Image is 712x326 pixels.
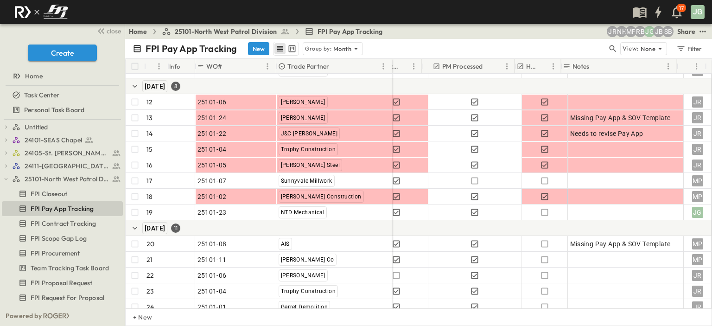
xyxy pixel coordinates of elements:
[262,61,273,72] button: Menu
[2,262,121,275] a: Team Tracking Task Board
[12,173,121,185] a: 25101-North West Patrol Division
[305,44,331,53] p: Group by:
[673,42,705,55] button: Filter
[248,42,269,55] button: New
[153,61,165,72] button: Menu
[2,231,123,246] div: FPI Scope Gap Logtest
[197,302,227,312] span: 25101-01
[692,254,703,265] div: MP
[305,27,382,36] a: FPI Pay App Tracking
[570,113,671,122] span: Missing Pay App & SOV Template
[681,61,691,71] button: Sort
[616,26,627,37] div: Nila Hutcheson (nhutcheson@fpibuilders.com)
[146,145,153,154] p: 15
[2,120,123,134] div: Untitledtest
[146,97,153,107] p: 12
[146,208,153,217] p: 19
[146,302,154,312] p: 24
[25,161,109,171] span: 24111-[GEOGRAPHIC_DATA]
[526,62,539,71] p: HOLD CHECK
[287,62,329,71] p: Trade Partner
[11,2,71,22] img: c8d7d1ed905e502e8f77bf7063faec64e13b34fdb1f2bdd94b0e311fc34f8000.png
[663,61,674,72] button: Menu
[31,263,109,273] span: Team Tracking Task Board
[148,61,158,71] button: Sort
[331,61,341,71] button: Sort
[692,112,703,123] div: JR
[2,102,123,117] div: Personal Task Boardtest
[2,216,123,231] div: FPI Contract Trackingtest
[129,27,147,36] a: Home
[224,61,235,71] button: Sort
[281,241,290,247] span: AIS
[570,129,643,138] span: Needs to revise Pay App
[591,61,601,71] button: Sort
[281,288,336,294] span: Trophy Construction
[146,192,153,201] p: 18
[281,178,332,184] span: Sunnyvale Millwork
[31,249,80,258] span: FPI Procurement
[607,26,618,37] div: Jayden Ramirez (jramirez@fpibuilders.com)
[24,105,84,115] span: Personal Task Board
[677,59,705,74] div: Owner
[175,27,277,36] span: 25101-North West Patrol Division
[572,62,590,71] p: Notes
[25,148,109,158] span: 24105-St. Matthew Kitchen Reno
[662,26,674,37] div: Sterling Barnett (sterling@fpibuilders.com)
[197,287,227,296] span: 25101-04
[144,59,167,74] div: #
[197,176,227,185] span: 25101-07
[691,61,702,72] button: Menu
[171,82,180,91] div: 8
[281,115,325,121] span: [PERSON_NAME]
[281,272,325,279] span: [PERSON_NAME]
[146,129,153,138] p: 14
[442,62,483,71] p: PM Processed
[2,70,121,83] a: Home
[281,99,325,105] span: [PERSON_NAME]
[2,133,123,147] div: 24101-SEAS Chapeltest
[197,113,227,122] span: 25101-24
[692,144,703,155] div: JR
[25,122,48,132] span: Untitled
[145,224,165,232] span: [DATE]
[570,239,671,249] span: Missing Pay App & SOV Template
[378,61,389,72] button: Menu
[31,189,67,198] span: FPI Closeout
[2,291,121,304] a: FPI Request For Proposal
[146,255,153,264] p: 21
[197,255,227,264] span: 25101-11
[197,271,227,280] span: 25101-06
[2,232,121,245] a: FPI Scope Gap Log
[93,24,123,37] button: close
[2,103,121,116] a: Personal Task Board
[692,128,703,139] div: JR
[31,204,94,213] span: FPI Pay App Tracking
[623,44,639,54] p: View:
[692,207,703,218] div: JG
[653,26,664,37] div: Jeremiah Bailey (jbailey@fpibuilders.com)
[197,160,227,170] span: 25101-05
[24,90,59,100] span: Task Center
[2,186,123,201] div: FPI Closeouttest
[2,202,121,215] a: FPI Pay App Tracking
[281,67,325,74] span: [PERSON_NAME]
[692,238,703,249] div: MP
[625,26,636,37] div: Monica Pruteanu (mpruteanu@fpibuilders.com)
[502,61,513,72] button: Menu
[318,27,382,36] span: FPI Pay App Tracking
[274,43,286,54] button: row view
[12,160,121,173] a: 24111-[GEOGRAPHIC_DATA]
[146,271,154,280] p: 22
[146,176,152,185] p: 17
[692,191,703,202] div: MP
[2,146,123,160] div: 24105-St. Matthew Kitchen Renotest
[197,129,227,138] span: 25101-22
[281,130,338,137] span: J&C [PERSON_NAME]
[2,303,123,318] div: St. Vincent De Paul Renovationstest
[641,44,655,53] p: None
[146,42,237,55] p: FPI Pay App Tracking
[273,42,299,56] div: table view
[197,239,227,249] span: 25101-08
[2,201,123,216] div: FPI Pay App Trackingtest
